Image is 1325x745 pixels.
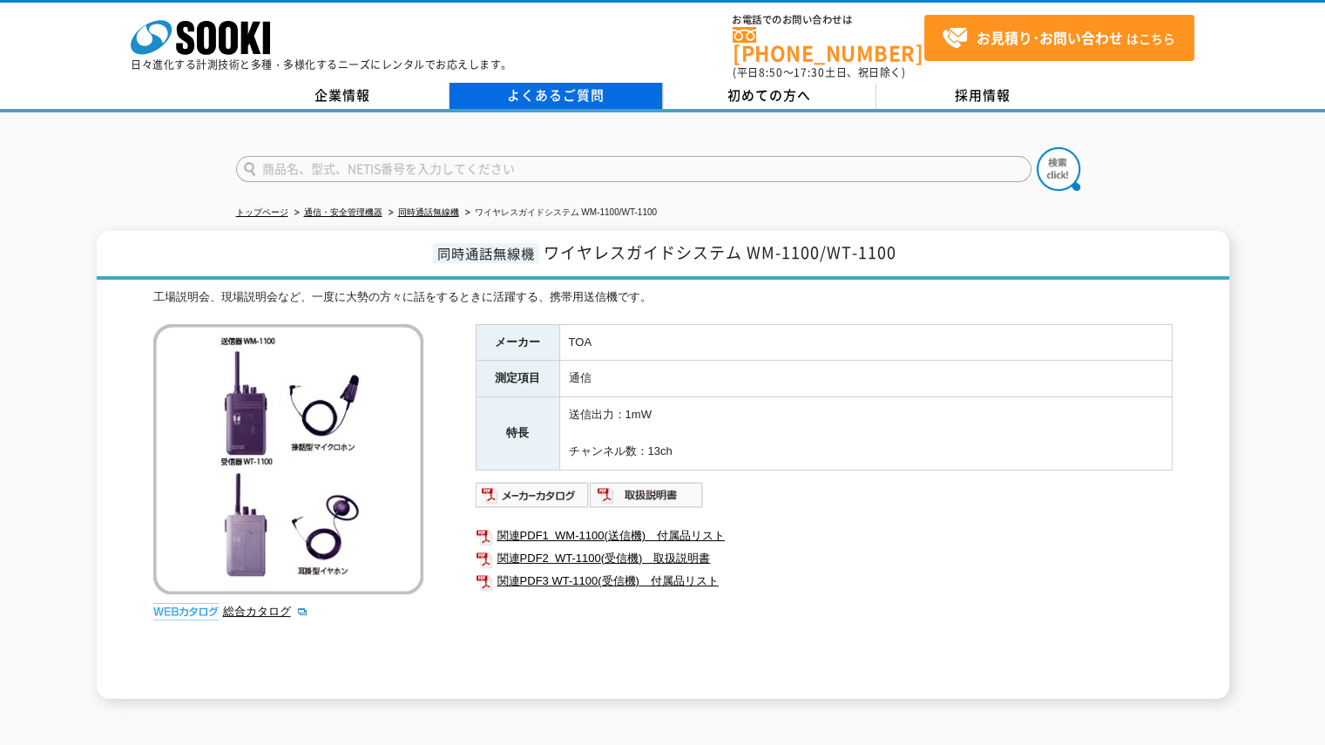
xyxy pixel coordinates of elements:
[727,85,811,105] span: 初めての方へ
[236,156,1031,182] input: 商品名、型式、NETIS番号を入力してください
[236,83,450,109] a: 企業情報
[733,64,905,80] span: (平日 ～ 土日、祝日除く)
[476,481,590,509] img: メーカーカタログ
[462,204,657,222] li: ワイヤレスガイドシステム WM-1100/WT-1100
[476,324,559,361] th: メーカー
[559,324,1172,361] td: TOA
[476,397,559,470] th: 特長
[476,525,1173,547] a: 関連PDF1 WM-1100(送信機) 付属品リスト
[223,605,308,618] a: 総合カタログ
[153,288,1173,307] div: 工場説明会、現場説明会など、一度に大勢の方々に話をするときに活躍する、携帯用送信機です。
[476,361,559,397] th: 測定項目
[153,603,219,620] img: webカタログ
[131,59,512,70] p: 日々進化する計測技術と多種・多様化するニーズにレンタルでお応えします。
[304,207,382,217] a: 通信・安全管理機器
[876,83,1090,109] a: 採用情報
[450,83,663,109] a: よくあるご質問
[733,15,924,25] span: お電話でのお問い合わせは
[794,64,825,80] span: 17:30
[1037,147,1080,191] img: btn_search.png
[559,361,1172,397] td: 通信
[733,27,924,63] a: [PHONE_NUMBER]
[977,27,1123,48] strong: お見積り･お問い合わせ
[942,25,1175,51] span: はこちら
[236,207,288,217] a: トップページ
[590,481,704,509] img: 取扱説明書
[759,64,783,80] span: 8:50
[590,492,704,505] a: 取扱説明書
[433,243,539,263] span: 同時通話無線機
[924,15,1194,61] a: お見積り･お問い合わせはこちら
[559,397,1172,470] td: 送信出力：1mW チャンネル数：13ch
[398,207,459,217] a: 同時通話無線機
[476,547,1173,570] a: 関連PDF2 WT-1100(受信機) 取扱説明書
[476,570,1173,593] a: 関連PDF3 WT-1100(受信機) 付属品リスト
[153,324,423,594] img: ワイヤレスガイドシステム WM-1100/WT-1100
[544,240,896,264] span: ワイヤレスガイドシステム WM-1100/WT-1100
[663,83,876,109] a: 初めての方へ
[476,492,590,505] a: メーカーカタログ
